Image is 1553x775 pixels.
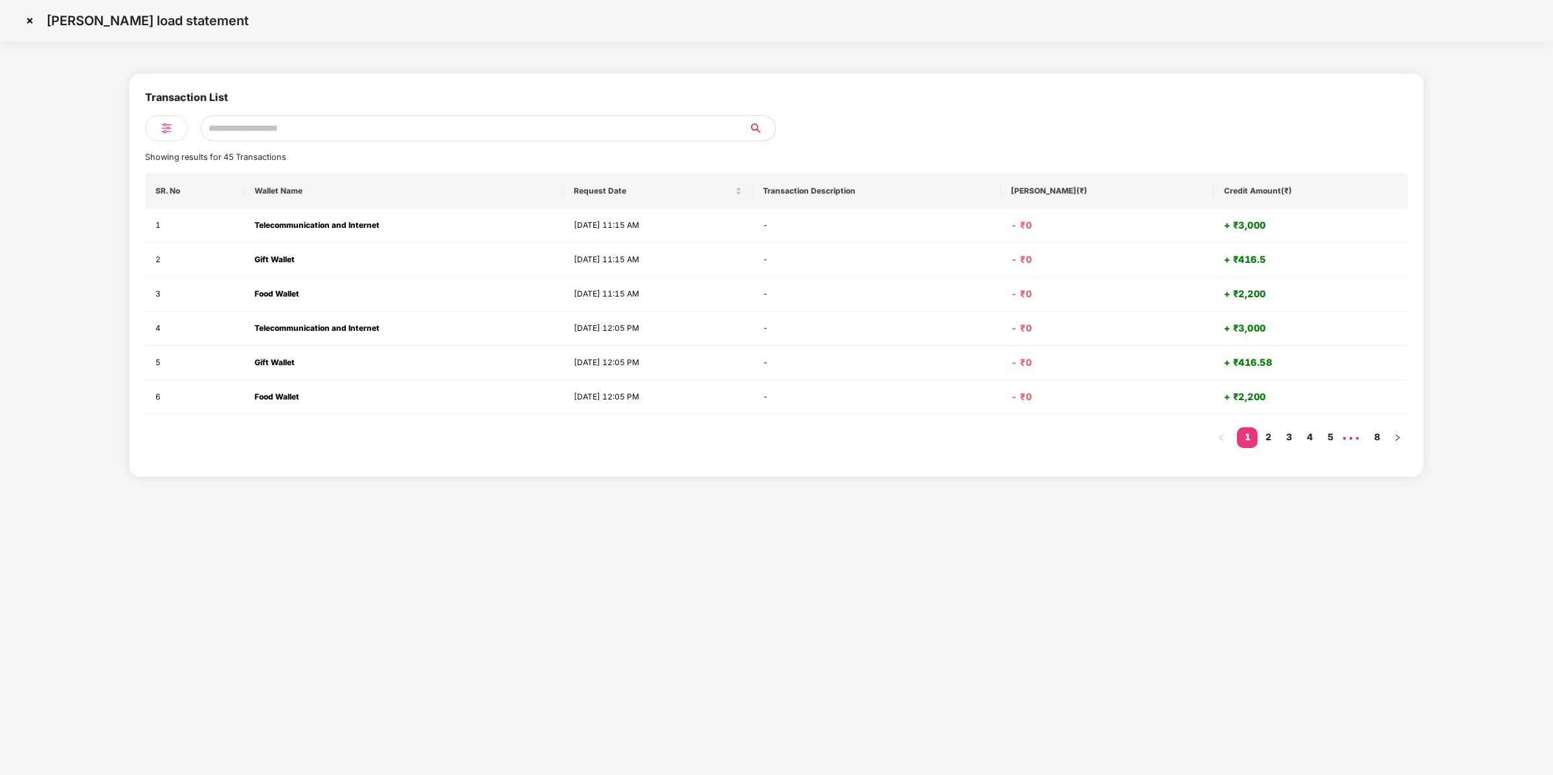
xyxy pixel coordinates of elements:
[1011,390,1203,403] h4: - ₹0
[1011,356,1203,369] h4: - ₹0
[749,115,776,141] button: search
[563,311,752,346] td: [DATE] 12:05 PM
[563,174,752,208] th: Request Date
[255,323,380,333] strong: Telecommunication and Internet
[255,392,299,401] strong: Food Wallet
[1299,427,1320,447] a: 4
[563,208,752,243] td: [DATE] 11:15 AM
[753,346,1001,380] td: -
[255,220,380,230] strong: Telecommunication and Internet
[1224,219,1398,232] h4: + ₹3,000
[753,277,1001,311] td: -
[1011,287,1203,300] h4: - ₹0
[1341,427,1361,448] span: •••
[1211,427,1232,448] button: left
[753,174,1001,208] th: Transaction Description
[145,208,244,243] td: 1
[145,152,286,162] span: Showing results for 45 Transactions
[255,254,295,264] strong: Gift Wallet
[753,380,1001,414] td: -
[1011,219,1203,232] h4: - ₹0
[145,243,244,277] td: 2
[749,123,775,133] span: search
[1258,427,1278,448] li: 2
[753,243,1001,277] td: -
[1258,427,1278,447] a: 2
[1394,434,1401,442] span: right
[1224,287,1398,300] h4: + ₹2,200
[1387,427,1408,448] li: Next Page
[1341,427,1361,448] li: Next 5 Pages
[1320,427,1341,448] li: 5
[1387,427,1408,448] button: right
[1278,427,1299,447] a: 3
[244,174,563,208] th: Wallet Name
[1237,427,1258,447] a: 1
[1011,253,1203,266] h4: - ₹0
[753,311,1001,346] td: -
[1211,427,1232,448] li: Previous Page
[159,120,174,136] img: svg+xml;base64,PHN2ZyB4bWxucz0iaHR0cDovL3d3dy53My5vcmcvMjAwMC9zdmciIHdpZHRoPSIyNCIgaGVpZ2h0PSIyNC...
[1224,322,1398,335] h4: + ₹3,000
[753,208,1001,243] td: -
[1218,434,1225,442] span: left
[255,289,299,298] strong: Food Wallet
[255,357,295,367] strong: Gift Wallet
[1320,427,1341,447] a: 5
[563,346,752,380] td: [DATE] 12:05 PM
[19,10,40,31] img: svg+xml;base64,PHN2ZyBpZD0iQ3Jvc3MtMzJ4MzIiIHhtbG5zPSJodHRwOi8vd3d3LnczLm9yZy8yMDAwL3N2ZyIgd2lkdG...
[1278,427,1299,448] li: 3
[563,243,752,277] td: [DATE] 11:15 AM
[145,380,244,414] td: 6
[1224,356,1398,369] h4: + ₹416.58
[1001,174,1214,208] th: [PERSON_NAME](₹)
[1299,427,1320,448] li: 4
[574,186,732,196] span: Request Date
[145,89,228,115] div: Transaction List
[145,346,244,380] td: 5
[145,174,244,208] th: SR. No
[1224,253,1398,266] h4: + ₹416.5
[1366,427,1387,447] a: 8
[563,380,752,414] td: [DATE] 12:05 PM
[1366,427,1387,448] li: 8
[1214,174,1408,208] th: Credit Amount(₹)
[1237,427,1258,448] li: 1
[145,277,244,311] td: 3
[563,277,752,311] td: [DATE] 11:15 AM
[1011,322,1203,335] h4: - ₹0
[145,311,244,346] td: 4
[47,13,249,28] p: [PERSON_NAME] load statement
[1224,390,1398,403] h4: + ₹2,200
